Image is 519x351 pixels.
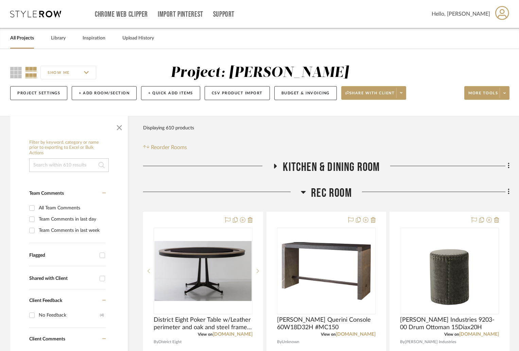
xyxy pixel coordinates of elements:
span: Rec Room [311,186,352,201]
a: Upload History [122,34,154,43]
div: Displaying 610 products [143,121,194,135]
span: By [154,339,158,345]
a: [DOMAIN_NAME] [213,332,253,337]
span: View on [321,332,336,336]
span: By [277,339,282,345]
h6: Filter by keyword, category or name prior to exporting to Excel or Bulk Actions [29,140,109,156]
a: Library [51,34,66,43]
span: Kitchen & Dining Room [283,160,380,175]
span: Client Comments [29,337,65,341]
span: [PERSON_NAME] Querini Console 60W18D32H #MC150 [277,316,376,331]
button: Reorder Rooms [143,143,187,151]
span: Reorder Rooms [151,143,187,151]
div: All Team Comments [39,203,104,213]
img: Baker Querini Console 60W18D32H #MC150 [278,242,375,300]
span: Team Comments [29,191,64,196]
button: Project Settings [10,86,67,100]
button: More tools [464,86,509,100]
span: Hello, [PERSON_NAME] [432,10,490,18]
span: View on [444,332,459,336]
a: All Projects [10,34,34,43]
a: Support [213,12,235,17]
a: [DOMAIN_NAME] [336,332,376,337]
a: Inspiration [83,34,105,43]
span: Unknown [282,339,299,345]
div: Team Comments in last day [39,214,104,225]
span: Client Feedback [29,298,62,303]
button: Budget & Invoicing [274,86,337,100]
span: By [400,339,405,345]
div: Shared with Client [29,276,96,282]
a: Import Pinterest [158,12,203,17]
a: Chrome Web Clipper [95,12,148,17]
div: Project: [PERSON_NAME] [171,66,349,80]
span: [PERSON_NAME] Industries [405,339,456,345]
span: Share with client [345,91,395,101]
span: District Eight [158,339,181,345]
button: Share with client [341,86,406,100]
span: District Eight Poker Table w/Leather perimeter and oak and steel frame 62Diax30H #M4003 [154,316,253,331]
div: 0 [154,228,252,314]
button: + Quick Add Items [141,86,200,100]
button: + Add Room/Section [72,86,137,100]
img: Lee Industries 9203-00 Drum Ottoman 15Diax20H [416,228,484,314]
a: [DOMAIN_NAME] [459,332,499,337]
div: Flagged [29,253,96,258]
div: 0 [277,228,376,314]
span: View on [198,332,213,336]
img: District Eight Poker Table w/Leather perimeter and oak and steel frame 62Diax30H #M4003 [154,241,252,301]
button: Close [113,119,126,133]
div: (4) [100,310,104,321]
input: Search within 610 results [29,158,109,172]
button: CSV Product Import [205,86,270,100]
span: [PERSON_NAME] Industries 9203-00 Drum Ottoman 15Diax20H [400,316,499,331]
div: Team Comments in last week [39,225,104,236]
span: More tools [468,91,498,101]
div: No Feedback [39,310,100,321]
